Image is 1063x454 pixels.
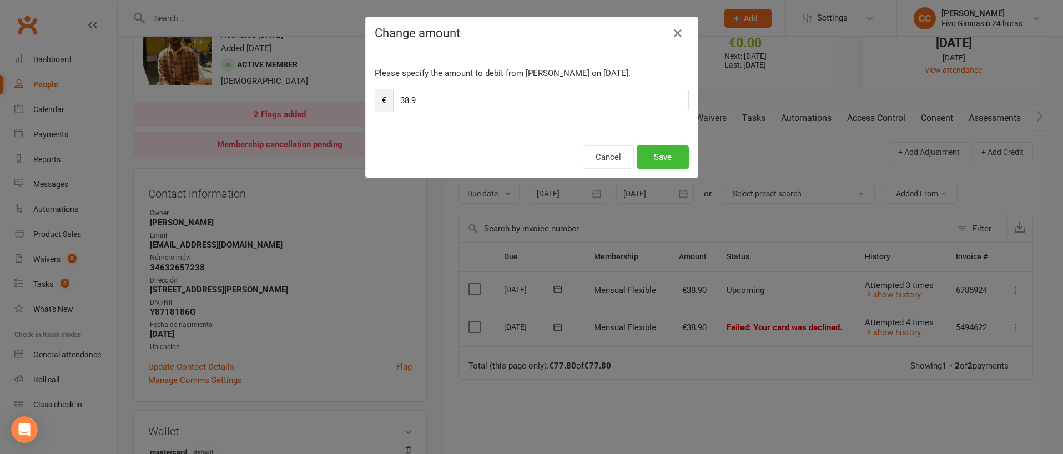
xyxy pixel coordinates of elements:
[11,416,38,443] div: Open Intercom Messenger
[375,26,689,40] h4: Change amount
[375,89,393,112] span: €
[637,145,689,169] button: Save
[583,145,634,169] button: Cancel
[669,24,687,42] button: Close
[375,67,689,80] p: Please specify the amount to debit from [PERSON_NAME] on [DATE].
